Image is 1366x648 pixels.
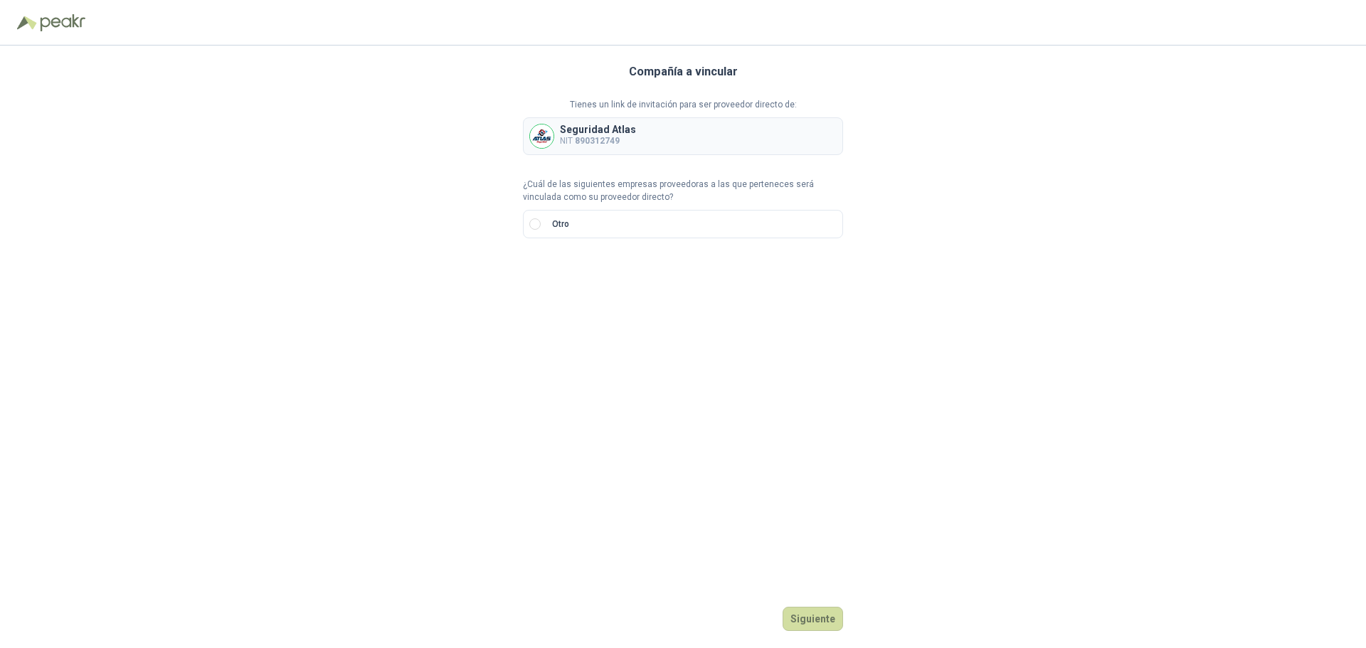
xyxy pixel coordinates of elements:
p: Otro [552,218,569,231]
img: Logo [17,16,37,30]
p: Seguridad Atlas [560,124,636,134]
img: Company Logo [530,124,554,148]
img: Peakr [40,14,85,31]
p: NIT [560,134,636,148]
h3: Compañía a vincular [629,63,738,81]
p: ¿Cuál de las siguientes empresas proveedoras a las que perteneces será vinculada como su proveedo... [523,178,843,205]
b: 890312749 [575,136,620,146]
button: Siguiente [783,607,843,631]
p: Tienes un link de invitación para ser proveedor directo de: [523,98,843,112]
